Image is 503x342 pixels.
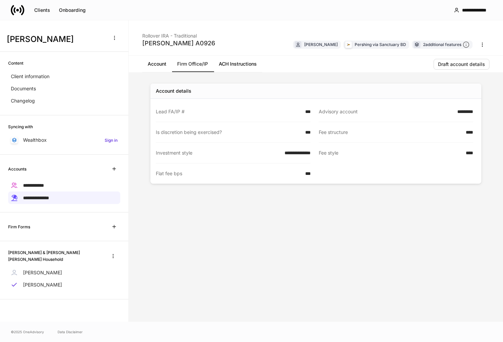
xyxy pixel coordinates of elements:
a: Client information [8,70,120,83]
div: Account details [156,88,191,94]
div: Draft account details [438,62,485,67]
h6: Content [8,60,23,66]
div: Is discretion being exercised? [156,129,301,136]
a: Changelog [8,95,120,107]
h6: Firm Forms [8,224,30,230]
div: [PERSON_NAME] [304,41,338,48]
div: Advisory account [319,108,454,115]
div: Lead FA/IP # [156,108,301,115]
div: Clients [34,8,50,13]
p: Changelog [11,97,35,104]
p: Documents [11,85,36,92]
a: [PERSON_NAME] [8,267,120,279]
div: Fee style [319,150,462,157]
button: Onboarding [55,5,90,16]
h6: Accounts [8,166,26,172]
p: Wealthbox [23,137,47,143]
a: Account [142,56,172,72]
p: [PERSON_NAME] [23,281,62,288]
h6: Syncing with [8,123,33,130]
a: [PERSON_NAME] [8,279,120,291]
a: Documents [8,83,120,95]
a: ACH Instructions [213,56,262,72]
h6: Sign in [105,137,118,143]
button: Clients [30,5,55,16]
a: WealthboxSign in [8,134,120,146]
h6: [PERSON_NAME] & [PERSON_NAME] [PERSON_NAME] Household [8,249,101,262]
button: Draft account details [434,59,489,70]
div: Fee structure [319,129,462,136]
span: © 2025 OneAdvisory [11,329,44,335]
div: Investment style [156,150,280,156]
div: 2 additional features [423,41,469,48]
a: Firm Office/IP [172,56,213,72]
p: [PERSON_NAME] [23,269,62,276]
div: [PERSON_NAME] A0926 [142,39,215,47]
h3: [PERSON_NAME] [7,34,105,45]
div: Pershing via Sanctuary BD [355,41,406,48]
div: Flat fee bps [156,170,301,177]
div: Onboarding [59,8,86,13]
a: Data Disclaimer [58,329,83,335]
div: Rollover IRA - Traditional [142,28,215,39]
p: Client information [11,73,49,80]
